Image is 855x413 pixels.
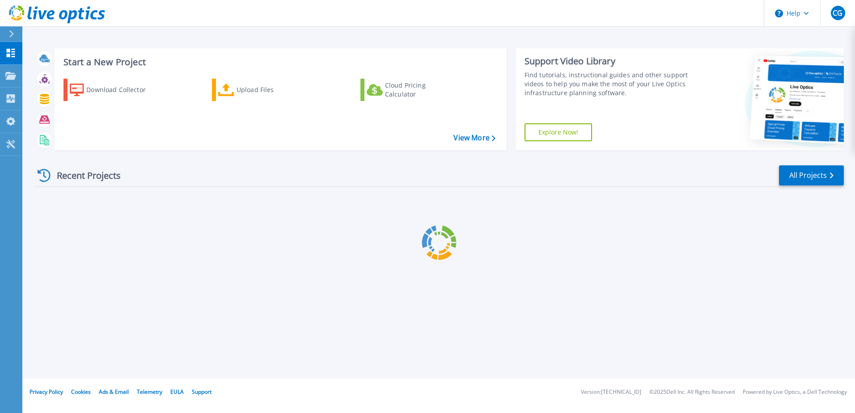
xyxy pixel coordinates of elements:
a: Upload Files [212,79,312,101]
div: Download Collector [86,81,158,99]
div: Support Video Library [525,55,692,67]
a: Cookies [71,388,91,396]
div: Upload Files [237,81,308,99]
a: All Projects [779,165,844,185]
div: Cloud Pricing Calculator [385,81,457,99]
a: Download Collector [63,79,163,101]
a: Cloud Pricing Calculator [360,79,460,101]
li: © 2025 Dell Inc. All Rights Reserved [649,389,735,395]
a: Support [192,388,212,396]
a: Privacy Policy [30,388,63,396]
a: Ads & Email [99,388,129,396]
a: Explore Now! [525,123,593,141]
a: EULA [170,388,184,396]
div: Find tutorials, instructional guides and other support videos to help you make the most of your L... [525,71,692,97]
li: Powered by Live Optics, a Dell Technology [743,389,847,395]
h3: Start a New Project [63,57,495,67]
div: Recent Projects [34,164,133,186]
a: View More [453,134,495,142]
a: Telemetry [137,388,162,396]
span: CG [833,9,842,17]
li: Version: [TECHNICAL_ID] [581,389,641,395]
